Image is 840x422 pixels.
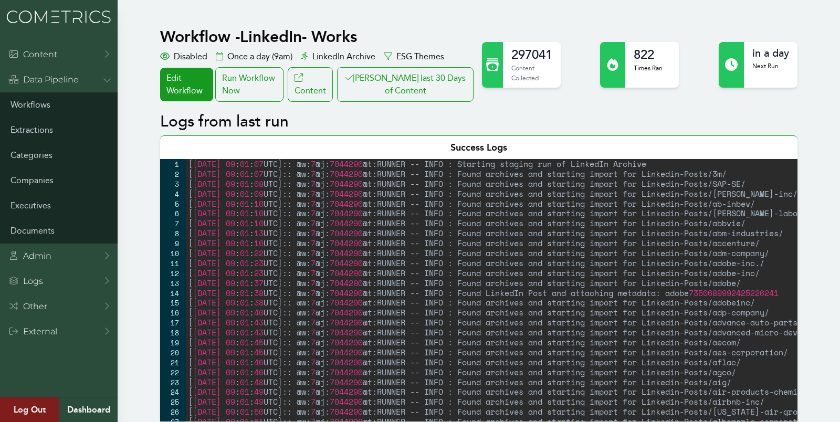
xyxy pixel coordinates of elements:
[8,48,57,61] div: Content
[8,300,47,313] div: Other
[160,135,797,159] div: Success Logs
[160,387,186,397] div: 24
[511,46,552,63] h2: 297041
[160,169,186,179] div: 2
[752,46,789,61] h2: in a day
[215,67,283,102] div: Run Workflow Now
[160,268,186,278] div: 12
[160,377,186,387] div: 23
[160,50,207,63] div: Disabled
[160,189,186,199] div: 4
[216,50,292,63] div: Once a day (9am)
[59,397,118,422] a: Dashboard
[160,407,186,417] div: 26
[752,61,789,71] p: Next Run
[160,218,186,228] div: 7
[160,27,476,46] h1: Workflow - LinkedIn- Works
[160,347,186,357] div: 20
[8,275,43,288] div: Logs
[160,278,186,288] div: 13
[8,325,57,338] div: External
[160,318,186,328] div: 17
[160,328,186,337] div: 18
[634,46,663,63] h2: 822
[301,50,375,63] div: LinkedIn Archive
[160,238,186,248] div: 9
[511,63,552,83] p: Content Collected
[160,308,186,318] div: 16
[384,50,444,63] div: ESG Themes
[288,67,333,102] a: Content
[634,63,663,73] p: Times Ran
[160,298,186,308] div: 15
[160,199,186,209] div: 5
[160,179,186,189] div: 3
[160,288,186,298] div: 14
[8,73,79,86] div: Data Pipeline
[160,228,186,238] div: 8
[160,357,186,367] div: 21
[160,258,186,268] div: 11
[160,68,213,101] a: Edit Workflow
[160,159,186,169] div: 1
[160,337,186,347] div: 19
[160,208,186,218] div: 6
[160,367,186,377] div: 22
[160,397,186,407] div: 25
[160,112,797,131] h2: Logs from last run
[8,250,51,262] div: Admin
[160,248,186,258] div: 10
[337,67,474,102] button: [PERSON_NAME] last 30 Days of Content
